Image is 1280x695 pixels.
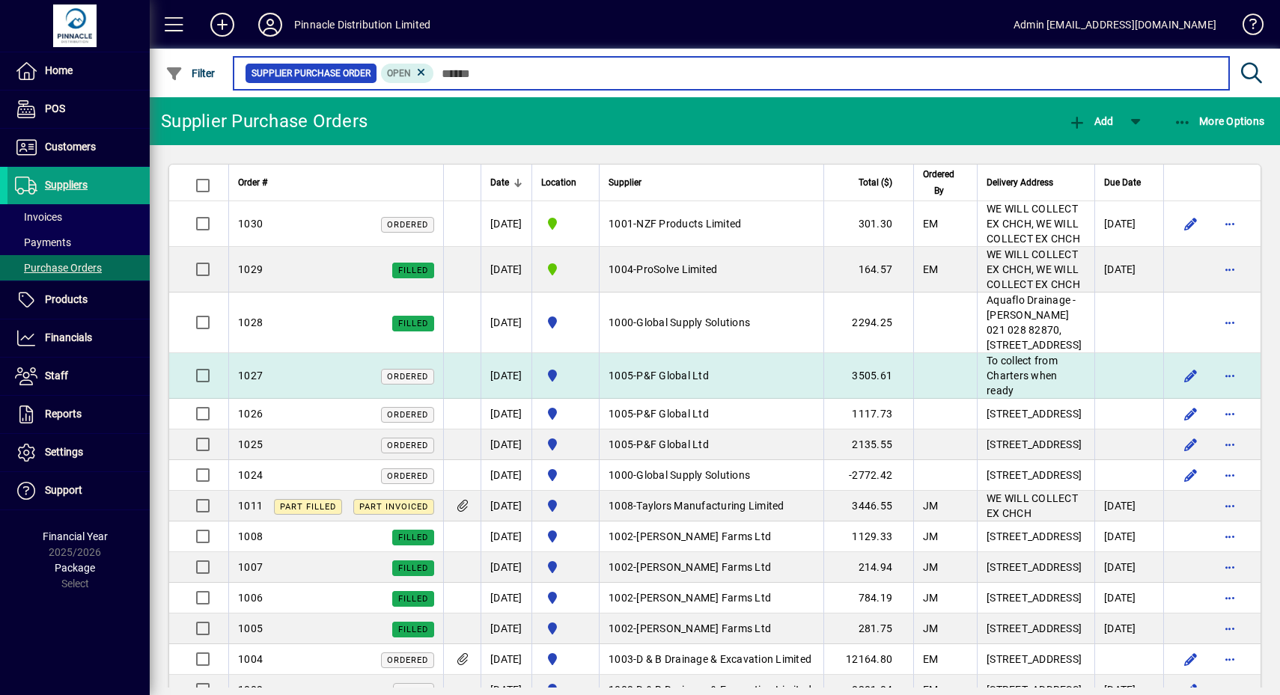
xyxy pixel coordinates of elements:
td: - [599,552,823,583]
span: Settings [45,446,83,458]
span: JM [923,530,939,542]
span: D & B Drainage & Excavation Limited [636,653,811,665]
span: Location [541,174,576,191]
span: Filled [398,563,428,573]
span: Pinnacle Distribution [541,367,590,385]
td: [DATE] [481,247,531,293]
div: Ordered By [923,166,968,199]
span: 1005 [238,622,263,634]
span: Suppliers [45,179,88,191]
span: Add [1068,115,1113,127]
span: Pinnacle Distribution [541,589,590,607]
span: Pinnacle Distribution [541,527,590,545]
td: - [599,429,823,460]
span: Staff [45,370,68,382]
span: 1004 [609,263,633,275]
span: Products [45,293,88,305]
a: Payments [7,230,150,255]
span: Ordered [387,441,428,450]
div: Supplier Purchase Orders [161,109,368,133]
div: Admin [EMAIL_ADDRESS][DOMAIN_NAME] [1014,13,1216,37]
span: 1027 [238,370,263,382]
span: JM [923,561,939,573]
td: [STREET_ADDRESS] [977,429,1094,460]
mat-chip: Completion Status: Open [381,64,434,83]
span: 1005 [609,408,633,420]
td: [STREET_ADDRESS] [977,644,1094,675]
span: 1002 [609,561,633,573]
td: Aquaflo Drainage - [PERSON_NAME] 021 028 82870, [STREET_ADDRESS] [977,293,1094,353]
button: More options [1218,555,1242,579]
span: 1002 [609,622,633,634]
span: Due Date [1104,174,1141,191]
td: 2294.25 [823,293,913,353]
a: POS [7,91,150,128]
button: More options [1218,402,1242,426]
span: Pinnacle Distribution [541,313,590,331]
span: P&F Global Ltd [636,370,709,382]
span: Global Supply Solutions [636,316,750,328]
span: Part Invoiced [359,502,428,512]
td: [DATE] [481,491,531,521]
span: ProSolve Limited [636,263,717,275]
div: Date [490,174,522,191]
div: Pinnacle Distribution Limited [294,13,430,37]
span: Part Filled [280,502,336,512]
span: Total ($) [859,174,892,191]
td: - [599,201,823,247]
span: 1028 [238,316,263,328]
span: Invoices [15,211,62,223]
span: CUSTOMER COLLECTION [541,260,590,278]
td: [DATE] [481,293,531,353]
span: Pinnacle Distribution [541,497,590,515]
span: Pinnacle Distribution [541,466,590,484]
a: Financials [7,319,150,357]
td: 281.75 [823,613,913,644]
span: [PERSON_NAME] Farms Ltd [636,622,771,634]
td: [DATE] [481,353,531,399]
span: Date [490,174,509,191]
span: 1005 [609,438,633,450]
span: Package [55,562,95,574]
button: Add [198,11,246,38]
button: More options [1218,432,1242,456]
span: [PERSON_NAME] Farms Ltd [636,530,771,542]
td: - [599,583,823,613]
span: Delivery Address [987,174,1053,191]
span: Filled [398,594,428,604]
td: [STREET_ADDRESS] [977,460,1094,491]
span: More Options [1174,115,1265,127]
td: 2135.55 [823,429,913,460]
span: Ordered [387,410,428,420]
td: 214.94 [823,552,913,583]
span: EM [923,653,939,665]
button: Filter [162,60,219,87]
span: 1030 [238,218,263,230]
button: More options [1218,310,1242,334]
span: Ordered [387,220,428,230]
td: -2772.42 [823,460,913,491]
span: 1003 [609,653,633,665]
span: Filter [165,67,216,79]
a: Staff [7,358,150,395]
div: Order # [238,174,434,191]
span: 1024 [238,469,263,481]
td: 784.19 [823,583,913,613]
span: Filled [398,533,428,542]
a: Reports [7,396,150,433]
span: JM [923,592,939,604]
span: Home [45,64,73,76]
td: - [599,247,823,293]
td: To collect from Charters when ready [977,353,1094,399]
td: [STREET_ADDRESS] [977,613,1094,644]
span: P&F Global Ltd [636,408,709,420]
div: Due Date [1104,174,1154,191]
td: - [599,293,823,353]
td: 301.30 [823,201,913,247]
td: 1129.33 [823,521,913,552]
span: Pinnacle Distribution [541,435,590,453]
td: [STREET_ADDRESS] [977,583,1094,613]
span: 1006 [238,592,263,604]
a: Purchase Orders [7,255,150,281]
span: 1001 [609,218,633,230]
